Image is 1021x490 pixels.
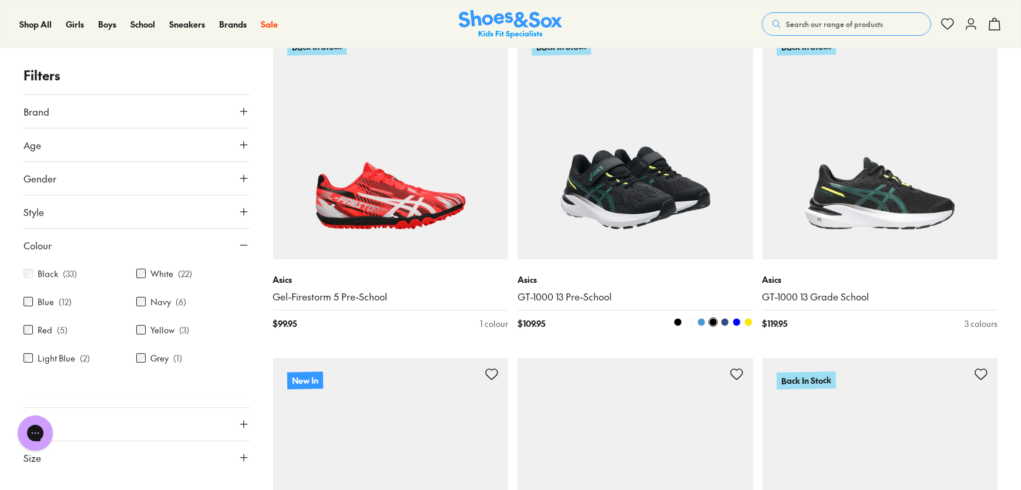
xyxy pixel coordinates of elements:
[23,104,49,119] span: Brand
[38,268,58,280] label: Black
[98,18,116,31] a: Boys
[173,352,182,364] p: ( 1 )
[762,12,931,36] button: Search our range of products
[150,268,173,280] label: White
[23,129,250,161] button: Age
[23,162,250,195] button: Gender
[80,352,90,364] p: ( 2 )
[518,317,545,330] span: $ 109.95
[219,18,247,30] span: Brands
[150,324,174,336] label: Yellow
[763,317,788,330] span: $ 119.95
[219,18,247,31] a: Brands
[169,18,205,31] a: Sneakers
[169,18,205,30] span: Sneakers
[23,66,250,85] p: Filters
[176,296,186,308] p: ( 6 )
[518,24,753,259] a: Back In Stock
[287,372,323,390] p: New In
[130,18,155,30] span: School
[273,290,509,303] a: Gel-Firestorm 5 Pre-School
[261,18,278,31] a: Sale
[23,441,250,474] button: Size
[66,18,84,30] span: Girls
[23,229,250,262] button: Colour
[763,24,998,259] a: Back In Stock
[480,317,508,330] div: 1 colour
[23,408,250,441] button: Price
[23,238,52,252] span: Colour
[23,451,41,465] span: Size
[273,273,509,286] p: Asics
[776,372,835,390] p: Back In Stock
[38,352,75,364] label: Light Blue
[178,268,192,280] p: ( 22 )
[518,290,753,303] a: GT-1000 13 Pre-School
[273,24,509,259] a: Back In Stock
[763,290,998,303] a: GT-1000 13 Grade School
[66,18,84,31] a: Girls
[786,19,883,29] span: Search our range of products
[965,317,998,330] div: 3 colours
[19,18,52,30] span: Shop All
[98,18,116,30] span: Boys
[261,18,278,30] span: Sale
[23,95,250,128] button: Brand
[763,273,998,286] p: Asics
[273,317,297,330] span: $ 99.95
[23,205,44,219] span: Style
[19,18,52,31] a: Shop All
[38,296,54,308] label: Blue
[57,324,68,336] p: ( 5 )
[459,10,562,39] a: Shoes & Sox
[518,273,753,286] p: Asics
[150,352,169,364] label: Grey
[130,18,155,31] a: School
[23,138,41,152] span: Age
[179,324,189,336] p: ( 3 )
[38,324,52,336] label: Red
[23,171,56,185] span: Gender
[23,195,250,228] button: Style
[63,268,77,280] p: ( 33 )
[150,296,171,308] label: Navy
[459,10,562,39] img: SNS_Logo_Responsive.svg
[12,411,59,455] iframe: Gorgias live chat messenger
[59,296,72,308] p: ( 12 )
